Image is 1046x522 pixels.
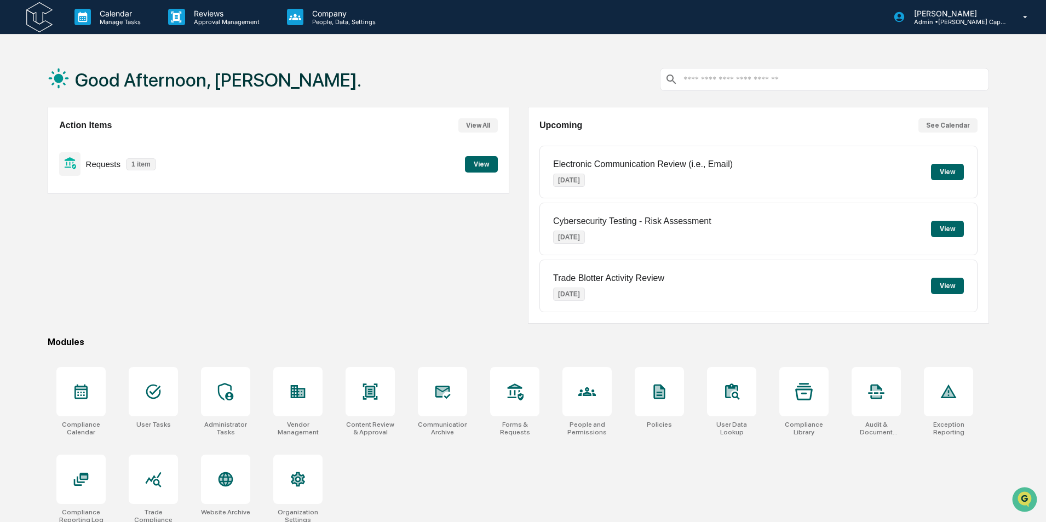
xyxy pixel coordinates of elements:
p: [PERSON_NAME] [905,9,1007,18]
div: Forms & Requests [490,421,539,436]
div: 🖐️ [11,139,20,148]
button: View All [458,118,498,133]
div: People and Permissions [562,421,612,436]
div: User Tasks [136,421,171,428]
p: [DATE] [553,174,585,187]
p: Cybersecurity Testing - Risk Assessment [553,216,711,226]
p: Electronic Communication Review (i.e., Email) [553,159,733,169]
img: logo [26,2,53,32]
p: 1 item [126,158,156,170]
a: 🔎Data Lookup [7,154,73,174]
div: Compliance Calendar [56,421,106,436]
button: See Calendar [918,118,978,133]
p: Manage Tasks [91,18,146,26]
span: Preclearance [22,138,71,149]
img: 1746055101610-c473b297-6a78-478c-a979-82029cc54cd1 [11,84,31,104]
span: Data Lookup [22,159,69,170]
p: [DATE] [553,231,585,244]
div: Start new chat [37,84,180,95]
div: Vendor Management [273,421,323,436]
div: Compliance Library [779,421,829,436]
div: Modules [48,337,989,347]
iframe: Open customer support [1011,486,1041,515]
button: View [931,164,964,180]
button: View [931,278,964,294]
p: Company [303,9,381,18]
h1: Good Afternoon, [PERSON_NAME]. [75,69,361,91]
div: 🗄️ [79,139,88,148]
p: Admin • [PERSON_NAME] Capital Management [905,18,1007,26]
button: View [931,221,964,237]
a: 🗄️Attestations [75,134,140,153]
div: Policies [647,421,672,428]
a: View [465,158,498,169]
a: 🖐️Preclearance [7,134,75,153]
div: 🔎 [11,160,20,169]
div: Content Review & Approval [346,421,395,436]
p: Reviews [185,9,265,18]
div: Administrator Tasks [201,421,250,436]
p: Requests [86,159,120,169]
div: We're available if you need us! [37,95,139,104]
span: Attestations [90,138,136,149]
p: People, Data, Settings [303,18,381,26]
p: Trade Blotter Activity Review [553,273,664,283]
button: Start new chat [186,87,199,100]
p: How can we help? [11,23,199,41]
p: [DATE] [553,288,585,301]
h2: Upcoming [539,121,582,130]
div: Exception Reporting [924,421,973,436]
div: User Data Lookup [707,421,756,436]
div: Audit & Document Logs [852,421,901,436]
h2: Action Items [59,121,112,130]
div: Communications Archive [418,421,467,436]
a: Powered byPylon [77,185,133,194]
button: View [465,156,498,173]
div: Website Archive [201,508,250,516]
p: Calendar [91,9,146,18]
p: Approval Management [185,18,265,26]
span: Pylon [109,186,133,194]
